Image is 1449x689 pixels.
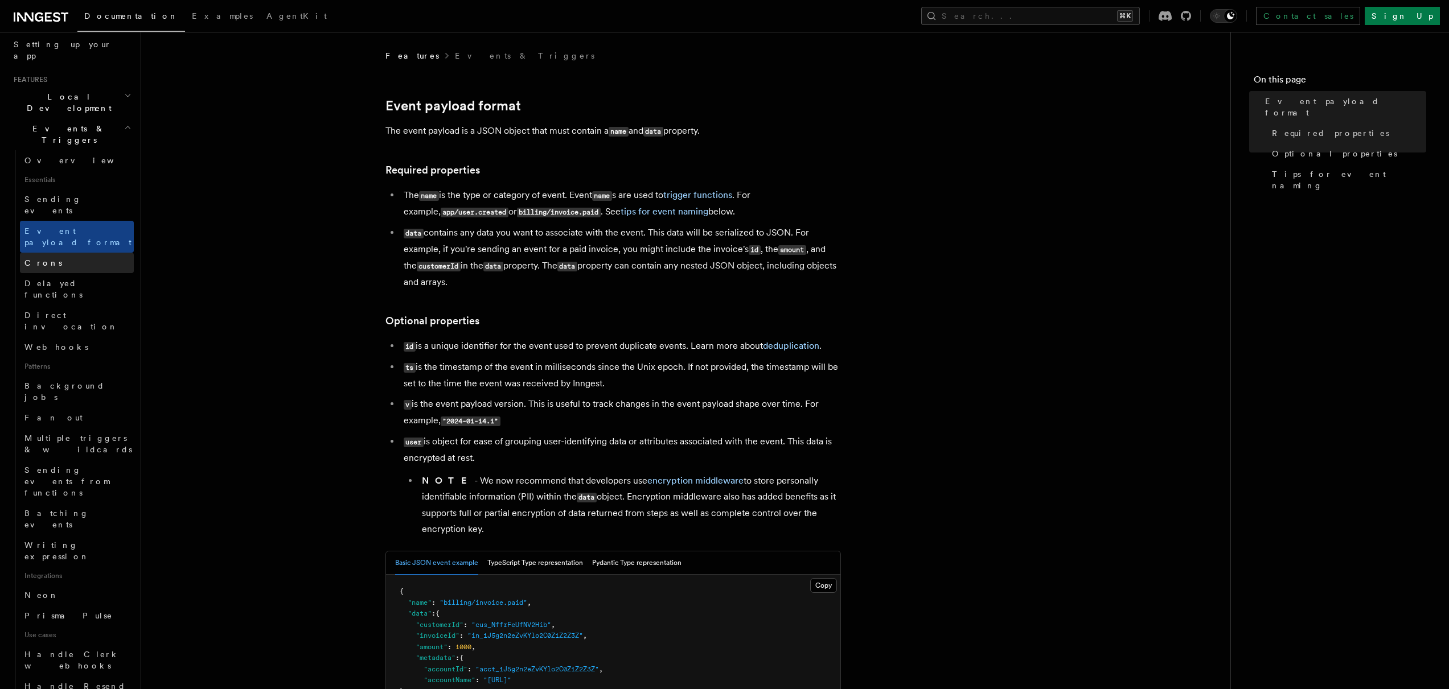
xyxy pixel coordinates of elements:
[20,460,134,503] a: Sending events from functions
[1254,73,1426,91] h4: On this page
[24,541,89,561] span: Writing expression
[583,632,587,640] span: ,
[400,225,841,290] li: contains any data you want to associate with the event. This data will be serialized to JSON. For...
[1210,9,1237,23] button: Toggle dark mode
[20,253,134,273] a: Crons
[395,551,478,575] button: Basic JSON event example
[483,262,503,271] code: data
[432,599,436,607] span: :
[416,654,455,662] span: "metadata"
[24,465,109,497] span: Sending events from functions
[9,123,124,146] span: Events & Triggers
[1267,143,1426,164] a: Optional properties
[400,587,404,595] span: {
[778,245,806,255] code: amount
[24,611,113,620] span: Prisma Pulse
[24,509,89,529] span: Batching events
[416,643,448,651] span: "amount"
[9,75,47,84] span: Features
[475,665,599,673] span: "acct_1J5g2n2eZvKYlo2C0Z1Z2Z3Z"
[24,279,83,299] span: Delayed functions
[517,208,601,217] code: billing/invoice.paid
[20,171,134,189] span: Essentials
[408,609,432,617] span: "data"
[260,3,334,31] a: AgentKit
[647,475,744,486] a: encryption middleware
[436,609,440,617] span: {
[20,626,134,644] span: Use cases
[9,118,134,150] button: Events & Triggers
[24,226,132,247] span: Event payload format
[471,621,551,629] span: "cus_NffrFeUfNV2Hib"
[400,359,841,391] li: is the timestamp of the event in milliseconds since the Unix epoch. If not provided, the timestam...
[24,381,105,402] span: Background jobs
[14,40,112,60] span: Setting up your app
[20,357,134,376] span: Patterns
[1365,7,1440,25] a: Sign Up
[467,665,471,673] span: :
[400,187,841,220] li: The is the type or category of event. Event s are used to . For example, or . See below.
[20,305,134,337] a: Direct invocation
[9,86,134,118] button: Local Development
[416,621,463,629] span: "customerId"
[577,493,597,502] code: data
[192,11,253,20] span: Examples
[440,599,527,607] span: "billing/invoice.paid"
[1265,96,1426,118] span: Event payload format
[1267,164,1426,196] a: Tips for event naming
[419,191,439,201] code: name
[24,434,132,454] span: Multiple triggers & wildcards
[416,632,459,640] span: "invoiceId"
[448,643,451,651] span: :
[418,473,841,537] li: - We now recommend that developers use to store personally identifiable information (PII) within ...
[551,621,555,629] span: ,
[24,195,81,215] span: Sending events
[471,643,475,651] span: ,
[400,396,841,429] li: is the event payload version. This is useful to track changes in the event payload shape over tim...
[527,599,531,607] span: ,
[475,676,479,684] span: :
[404,438,424,447] code: user
[400,338,841,354] li: is a unique identifier for the event used to prevent duplicate events. Learn more about .
[20,407,134,428] a: Fan out
[455,643,471,651] span: 1000
[9,34,134,66] a: Setting up your app
[20,273,134,305] a: Delayed functions
[24,650,120,670] span: Handle Clerk webhooks
[20,503,134,535] a: Batching events
[609,127,629,137] code: name
[185,3,260,31] a: Examples
[455,50,594,61] a: Events & Triggers
[20,567,134,585] span: Integrations
[404,363,416,373] code: ts
[9,91,124,114] span: Local Development
[557,262,577,271] code: data
[20,585,134,605] a: Neon
[424,665,467,673] span: "accountId"
[441,208,508,217] code: app/user.created
[467,632,583,640] span: "in_1J5g2n2eZvKYlo2C0Z1Z2Z3Z"
[441,416,500,426] code: "2024-01-14.1"
[663,189,732,200] a: trigger functions
[385,98,521,114] a: Event payload format
[20,605,134,626] a: Prisma Pulse
[20,189,134,221] a: Sending events
[24,156,142,165] span: Overview
[749,245,761,255] code: id
[385,162,480,178] a: Required properties
[20,150,134,171] a: Overview
[20,535,134,567] a: Writing expression
[24,343,88,352] span: Webhooks
[408,599,432,607] span: "name"
[266,11,327,20] span: AgentKit
[400,434,841,537] li: is object for ease of grouping user-identifying data or attributes associated with the event. Thi...
[1272,168,1426,191] span: Tips for event naming
[385,50,439,61] span: Features
[592,191,612,201] code: name
[487,551,583,575] button: TypeScript Type representation
[1261,91,1426,123] a: Event payload format
[459,654,463,662] span: {
[459,632,463,640] span: :
[1256,7,1360,25] a: Contact sales
[20,644,134,676] a: Handle Clerk webhooks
